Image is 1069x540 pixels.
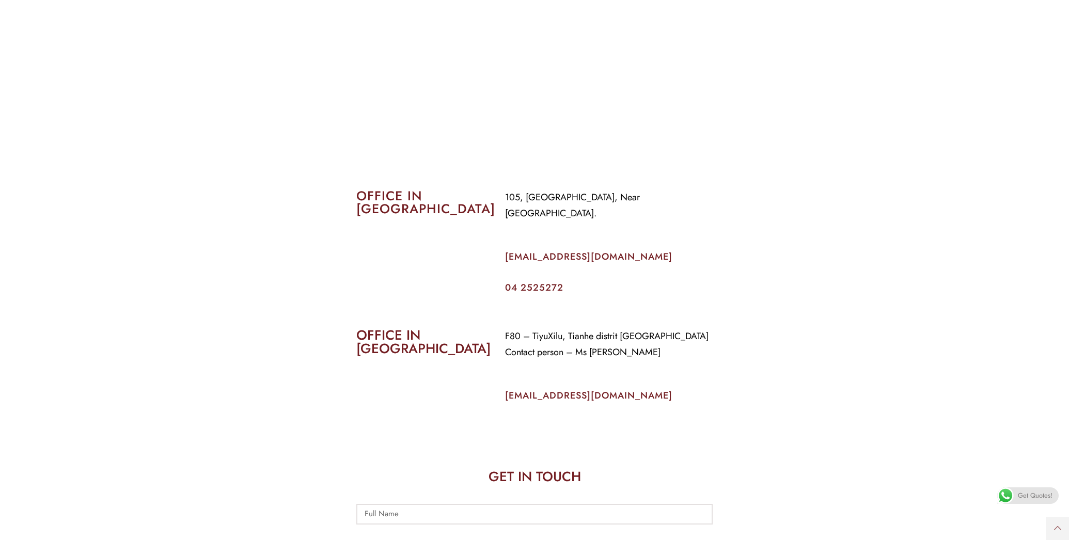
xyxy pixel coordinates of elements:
[356,328,490,355] h2: OFFICE IN [GEOGRAPHIC_DATA]
[356,470,713,483] h2: GET IN TOUCH
[505,250,672,263] a: [EMAIL_ADDRESS][DOMAIN_NAME]
[356,189,490,215] h2: OFFICE IN [GEOGRAPHIC_DATA]
[505,389,672,402] a: [EMAIL_ADDRESS][DOMAIN_NAME]
[505,189,713,221] p: 105, [GEOGRAPHIC_DATA], Near [GEOGRAPHIC_DATA].
[505,328,713,360] p: F80 – TiyuXilu, Tianhe distrit [GEOGRAPHIC_DATA] Contact person – Ms [PERSON_NAME]
[505,281,563,294] a: 04 2525272
[356,504,713,525] input: Full Name
[1018,487,1052,504] span: Get Quotes!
